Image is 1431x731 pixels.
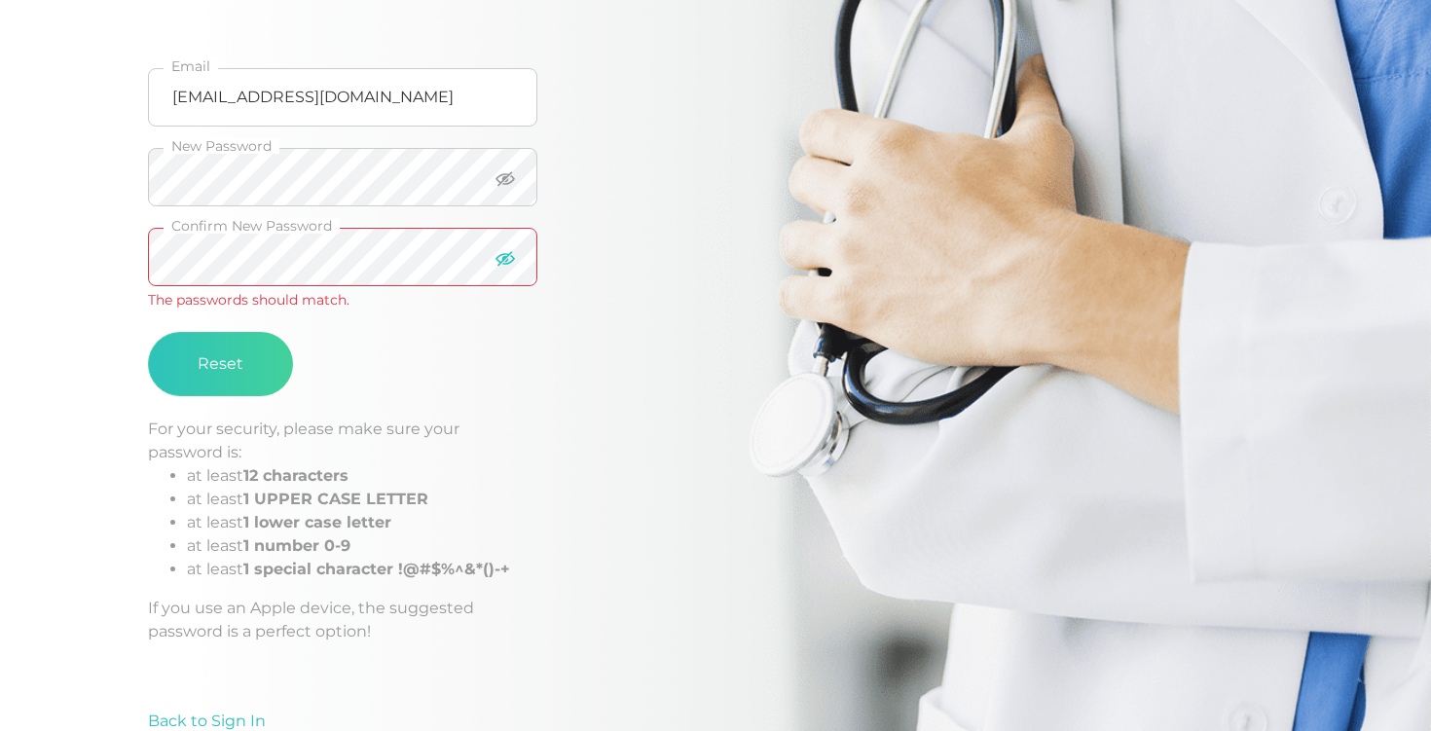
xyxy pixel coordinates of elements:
button: Reset [148,332,293,396]
li: at least [187,464,537,488]
li: at least [187,488,537,511]
b: 1 lower case letter [243,513,391,531]
b: 1 UPPER CASE LETTER [243,490,428,508]
b: 12 characters [243,466,349,485]
b: 1 number 0-9 [243,536,350,555]
li: at least [187,558,537,581]
li: at least [187,511,537,534]
input: Email [148,68,537,127]
a: Back to Sign In [148,712,266,730]
div: The passwords should match. [148,290,537,311]
b: 1 special character !@#$%^&*()-+ [243,560,510,578]
div: For your security, please make sure your password is: If you use an Apple device, the suggested p... [148,418,537,643]
li: at least [187,534,537,558]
